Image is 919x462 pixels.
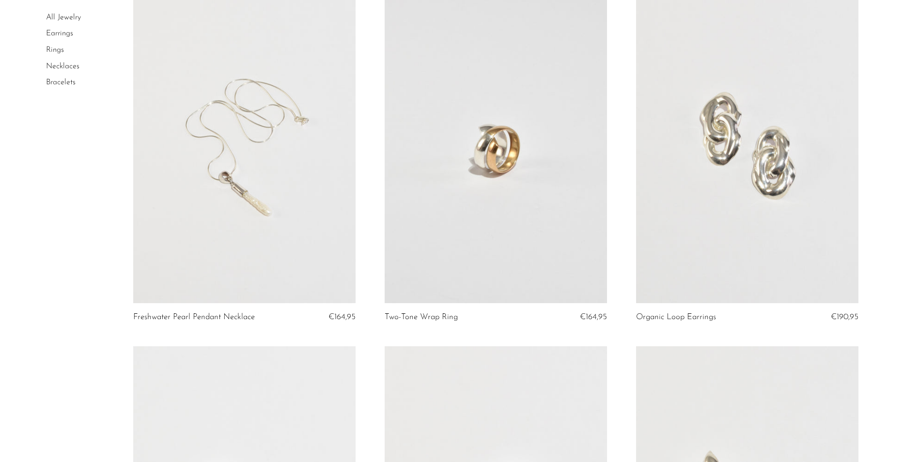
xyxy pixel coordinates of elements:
span: €164,95 [580,313,607,321]
a: Freshwater Pearl Pendant Necklace [133,313,255,322]
a: Earrings [46,30,73,38]
a: Necklaces [46,62,79,70]
a: Organic Loop Earrings [636,313,716,322]
a: Bracelets [46,78,76,86]
span: €190,95 [831,313,858,321]
a: Rings [46,46,64,54]
a: Two-Tone Wrap Ring [385,313,458,322]
a: All Jewelry [46,14,81,21]
span: €164,95 [328,313,356,321]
